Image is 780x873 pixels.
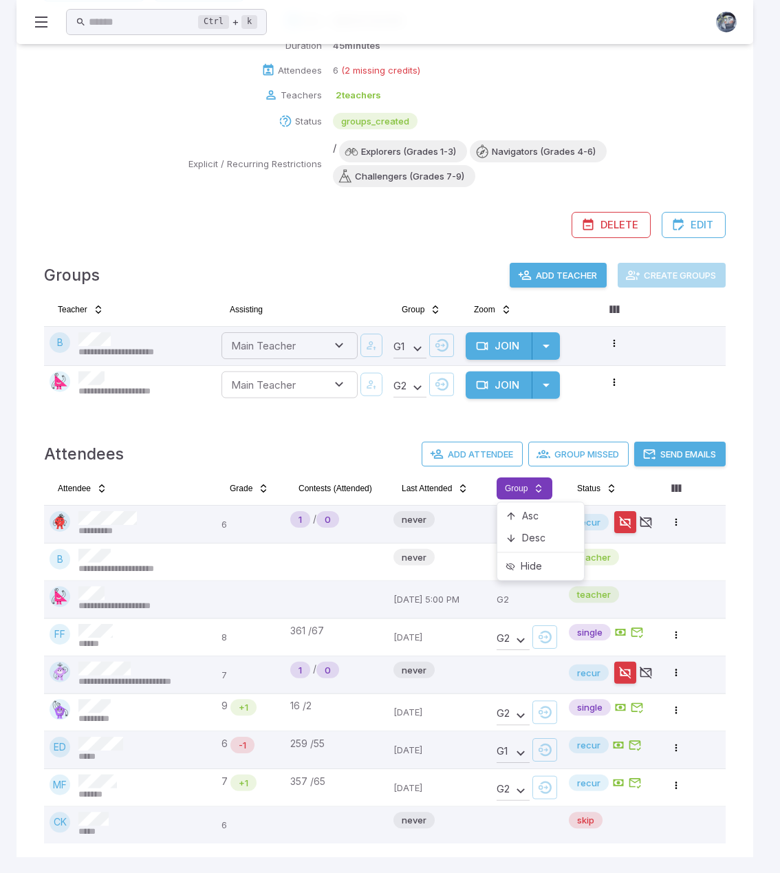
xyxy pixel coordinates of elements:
[198,15,229,29] kbd: Ctrl
[241,15,257,29] kbd: k
[716,12,737,32] img: andrew.jpg
[500,505,581,527] div: Asc
[500,527,581,549] div: Desc
[500,555,581,577] div: Hide
[198,14,257,30] div: +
